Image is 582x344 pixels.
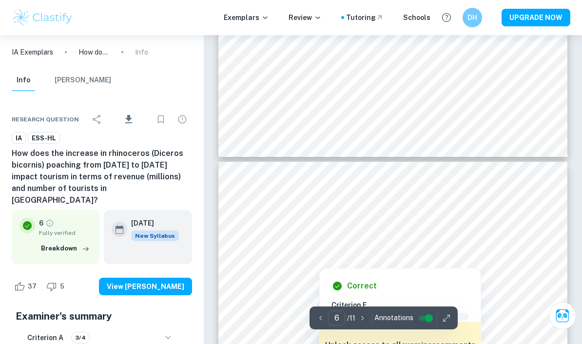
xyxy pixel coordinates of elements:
a: Schools [403,12,430,23]
span: ESS-HL [28,134,59,143]
img: Clastify logo [12,8,74,27]
a: Tutoring [346,12,384,23]
button: Breakdown [39,241,92,256]
a: IA [12,132,26,144]
p: Review [289,12,322,23]
span: Annotations [374,313,413,323]
h6: Correct [347,280,377,292]
div: Starting from the May 2026 session, the ESS IA requirements have changed. We created this exempla... [131,230,179,241]
button: Ask Clai [549,302,576,329]
a: ESS-HL [28,132,60,144]
p: / 11 [347,313,355,324]
span: 3/4 [72,333,89,342]
h6: Criterion A [27,332,63,343]
p: 6 [39,218,43,229]
button: DH [463,8,482,27]
div: Download [109,107,149,132]
p: Exemplars [224,12,269,23]
h5: Examiner's summary [16,309,188,324]
button: Info [12,70,35,91]
a: Grade fully verified [45,219,54,228]
h6: How does the increase in rhinoceros (Diceros bicornis) poaching from [DATE] to [DATE] impact tour... [12,148,192,206]
span: Research question [12,115,79,124]
div: Like [12,279,42,294]
div: Share [87,110,107,129]
p: Info [135,47,148,57]
h6: [DATE] [131,218,171,229]
button: UPGRADE NOW [502,9,570,26]
a: IA Exemplars [12,47,53,57]
button: [PERSON_NAME] [55,70,111,91]
div: Report issue [173,110,192,129]
span: IA [12,134,25,143]
button: View [PERSON_NAME] [99,278,192,295]
h6: DH [467,12,478,23]
button: Help and Feedback [438,9,455,26]
p: How does the increase in rhinoceros (Diceros bicornis) poaching from [DATE] to [DATE] impact tour... [78,47,110,57]
span: Fully verified [39,229,92,237]
div: Bookmark [151,110,171,129]
span: 5 [55,282,70,291]
h6: Criterion E [331,300,477,310]
div: Dislike [44,279,70,294]
span: 37 [22,282,42,291]
span: New Syllabus [131,230,179,241]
